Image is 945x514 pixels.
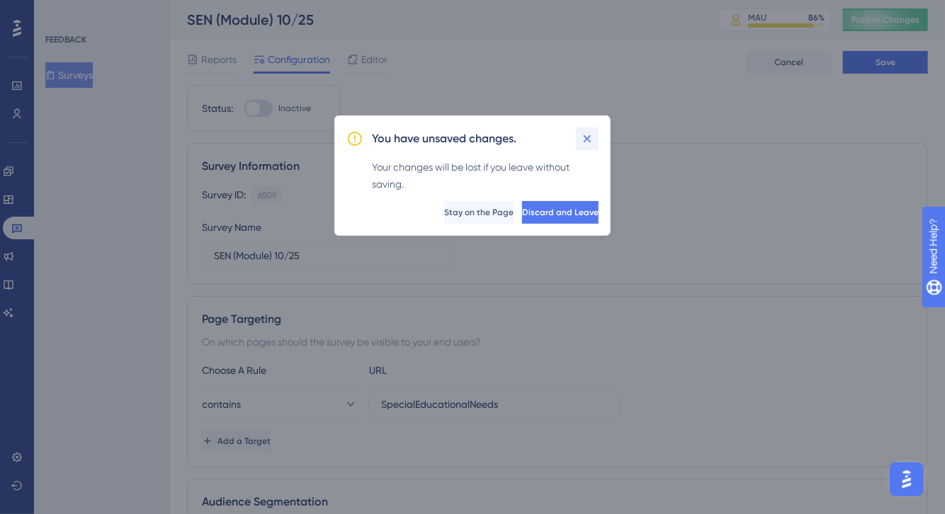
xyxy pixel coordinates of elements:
[885,458,928,501] iframe: UserGuiding AI Assistant Launcher
[372,159,599,193] div: Your changes will be lost if you leave without saving.
[522,207,599,218] span: Discard and Leave
[444,207,514,218] span: Stay on the Page
[372,130,516,147] h2: You have unsaved changes.
[33,4,89,21] span: Need Help?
